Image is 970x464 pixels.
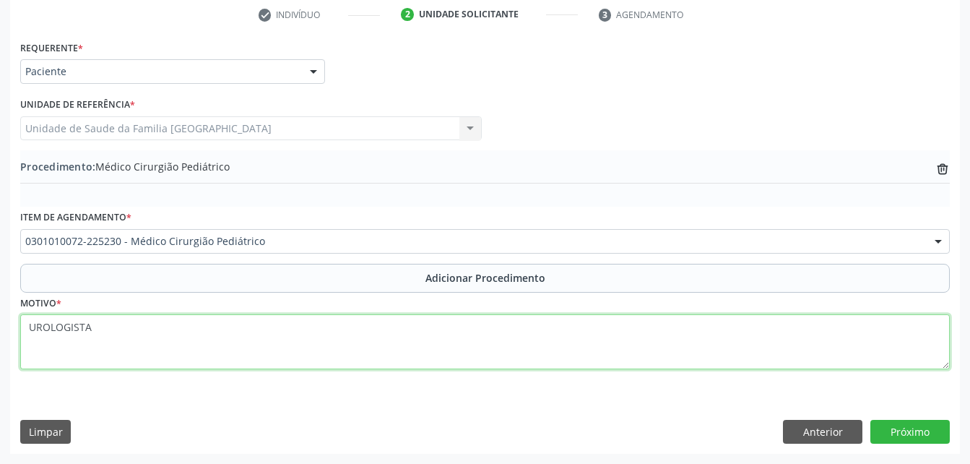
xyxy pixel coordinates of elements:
span: Médico Cirurgião Pediátrico [20,159,230,174]
label: Motivo [20,293,61,315]
div: 2 [401,8,414,21]
span: Adicionar Procedimento [425,270,545,285]
button: Adicionar Procedimento [20,264,950,293]
label: Unidade de referência [20,94,135,116]
span: Paciente [25,64,295,79]
span: Procedimento: [20,160,95,173]
div: Unidade solicitante [419,8,519,21]
button: Anterior [783,420,862,444]
label: Item de agendamento [20,207,131,229]
label: Requerente [20,37,83,59]
span: 0301010072-225230 - Médico Cirurgião Pediátrico [25,234,920,249]
button: Próximo [870,420,950,444]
